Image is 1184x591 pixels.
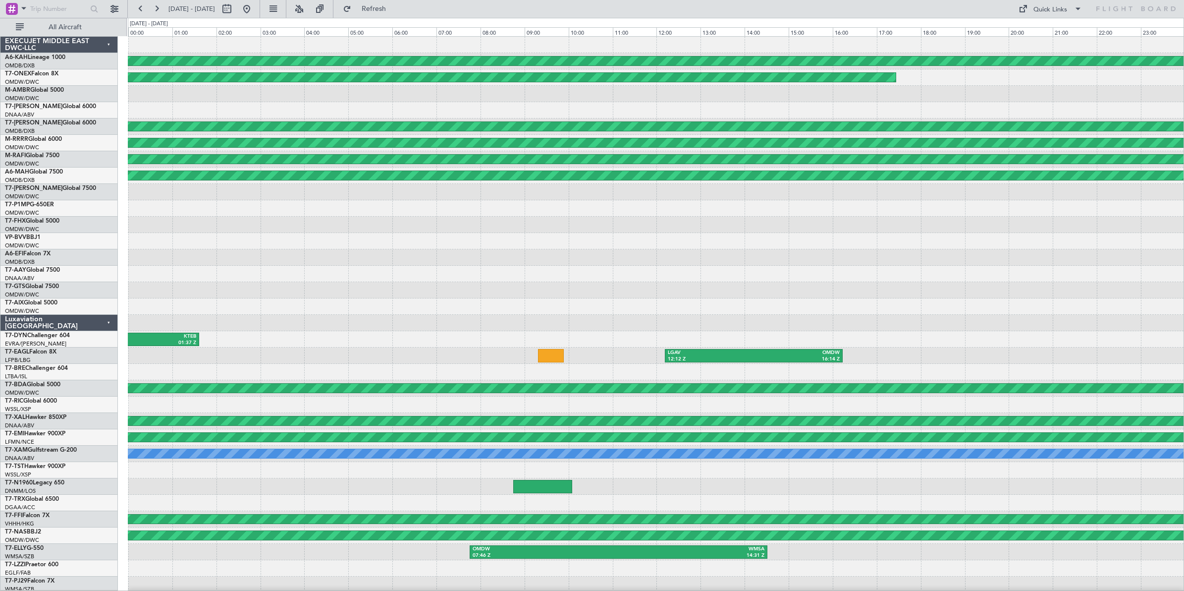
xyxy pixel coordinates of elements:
div: 01:00 [172,27,216,36]
a: OMDW/DWC [5,144,39,151]
span: M-AMBR [5,87,30,93]
a: DNAA/ABV [5,455,34,462]
div: 20:00 [1009,27,1053,36]
span: T7-ONEX [5,71,31,77]
a: T7-EMIHawker 900XP [5,431,65,437]
a: T7-TRXGlobal 6500 [5,496,59,502]
a: T7-XALHawker 850XP [5,414,66,420]
a: OMDW/DWC [5,95,39,102]
div: 01:37 Z [86,340,196,347]
a: OMDB/DXB [5,127,35,135]
a: VP-BVVBBJ1 [5,235,41,240]
a: OMDW/DWC [5,160,39,168]
a: M-RAFIGlobal 7500 [5,153,59,159]
span: M-RAFI [5,153,26,159]
a: T7-BDAGlobal 5000 [5,382,60,388]
div: 14:00 [745,27,789,36]
span: A6-EFI [5,251,23,257]
span: A6-MAH [5,169,29,175]
a: T7-[PERSON_NAME]Global 7500 [5,185,96,191]
span: A6-KAH [5,55,28,60]
span: T7-GTS [5,284,25,290]
a: DNMM/LOS [5,487,36,495]
span: T7-NAS [5,529,27,535]
a: T7-[PERSON_NAME]Global 6000 [5,120,96,126]
span: T7-EAGL [5,349,29,355]
a: T7-NASBBJ2 [5,529,41,535]
div: LGAV [668,350,753,356]
a: T7-GTSGlobal 7500 [5,284,59,290]
span: VP-BVV [5,235,26,240]
div: 19:00 [965,27,1009,36]
a: WSSL/XSP [5,406,31,413]
div: 11:00 [613,27,657,36]
a: OMDW/DWC [5,242,39,249]
div: 16:00 [833,27,877,36]
a: LTBA/ISL [5,373,27,380]
div: 08:00 [481,27,525,36]
a: LFMN/NCE [5,438,34,446]
a: OMDW/DWC [5,536,39,544]
a: OMDW/DWC [5,389,39,397]
span: T7-FFI [5,513,22,519]
div: 16:14 Z [754,356,840,363]
input: Trip Number [30,1,87,16]
a: DNAA/ABV [5,422,34,429]
a: T7-TSTHawker 900XP [5,464,65,470]
a: A6-KAHLineage 1000 [5,55,65,60]
a: LFPB/LBG [5,356,31,364]
a: OMDB/DXB [5,177,35,184]
div: Quick Links [1033,5,1067,15]
a: T7-[PERSON_NAME]Global 6000 [5,104,96,110]
span: Refresh [353,5,395,12]
div: 10:00 [569,27,613,36]
a: T7-P1MPG-650ER [5,202,54,208]
div: 07:46 Z [473,552,618,559]
div: 18:00 [921,27,965,36]
span: T7-ELLY [5,545,27,551]
div: 12:12 Z [668,356,753,363]
div: KTEB [86,333,196,340]
a: T7-EAGLFalcon 8X [5,349,56,355]
a: T7-RICGlobal 6000 [5,398,57,404]
span: T7-BRE [5,365,25,371]
a: WSSL/XSP [5,471,31,478]
a: T7-BREChallenger 604 [5,365,68,371]
a: EGLF/FAB [5,569,31,577]
a: T7-XAMGulfstream G-200 [5,447,77,453]
button: All Aircraft [11,19,108,35]
div: OMDW [754,350,840,356]
a: OMDW/DWC [5,291,39,298]
a: T7-ONEXFalcon 8X [5,71,58,77]
span: T7-AAY [5,267,26,273]
div: 03:00 [261,27,305,36]
a: OMDW/DWC [5,209,39,217]
div: OMDW [473,546,618,553]
div: 15:00 [789,27,833,36]
span: T7-PJ29 [5,578,27,584]
div: 22:00 [1097,27,1141,36]
a: VHHH/HKG [5,520,34,528]
div: 13:00 [700,27,745,36]
a: OMDW/DWC [5,78,39,86]
div: 05:00 [348,27,392,36]
a: WMSA/SZB [5,553,34,560]
span: All Aircraft [26,24,105,31]
div: 00:00 [128,27,172,36]
a: T7-PJ29Falcon 7X [5,578,54,584]
a: T7-AAYGlobal 7500 [5,267,60,273]
span: [DATE] - [DATE] [168,4,215,13]
span: T7-N1960 [5,480,33,486]
span: T7-TRX [5,496,25,502]
button: Quick Links [1014,1,1087,17]
span: T7-P1MP [5,202,30,208]
span: T7-XAL [5,414,25,420]
a: T7-FHXGlobal 5000 [5,218,59,224]
span: T7-AIX [5,300,24,306]
a: A6-MAHGlobal 7500 [5,169,63,175]
button: Refresh [338,1,398,17]
a: EVRA/[PERSON_NAME] [5,340,66,348]
div: 21:00 [1053,27,1097,36]
div: 12:00 [656,27,700,36]
span: M-RRRR [5,136,28,142]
